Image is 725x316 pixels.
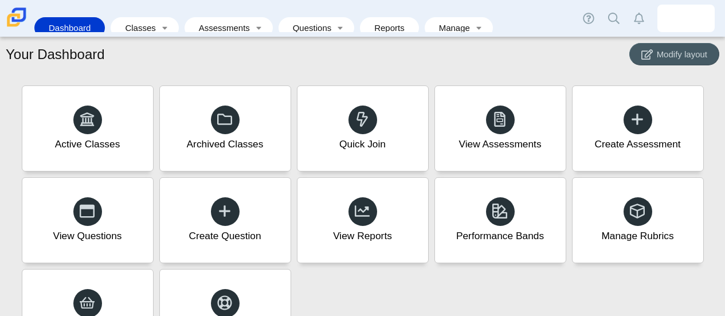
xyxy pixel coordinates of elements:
[601,229,673,243] div: Manage Rubrics
[657,5,715,32] a: trevor.bodart.dSae1s
[430,17,471,38] a: Manage
[629,43,719,65] button: Modify layout
[6,45,105,64] h1: Your Dashboard
[190,17,251,38] a: Assessments
[339,137,386,151] div: Quick Join
[159,177,291,263] a: Create Question
[297,177,429,263] a: View Reports
[116,17,156,38] a: Classes
[456,229,544,243] div: Performance Bands
[572,177,704,263] a: Manage Rubrics
[22,85,154,171] a: Active Classes
[40,17,99,38] a: Dashboard
[53,229,122,243] div: View Questions
[187,137,264,151] div: Archived Classes
[297,85,429,171] a: Quick Join
[333,229,392,243] div: View Reports
[332,17,348,38] a: Toggle expanded
[657,49,707,59] span: Modify layout
[251,17,267,38] a: Toggle expanded
[22,177,154,263] a: View Questions
[55,137,120,151] div: Active Classes
[594,137,680,151] div: Create Assessment
[284,17,332,38] a: Questions
[572,85,704,171] a: Create Assessment
[157,17,173,38] a: Toggle expanded
[5,5,29,29] img: Carmen School of Science & Technology
[471,17,487,38] a: Toggle expanded
[159,85,291,171] a: Archived Classes
[5,21,29,31] a: Carmen School of Science & Technology
[189,229,261,243] div: Create Question
[434,85,566,171] a: View Assessments
[677,9,695,28] img: trevor.bodart.dSae1s
[366,17,413,38] a: Reports
[434,177,566,263] a: Performance Bands
[626,6,652,31] a: Alerts
[458,137,541,151] div: View Assessments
